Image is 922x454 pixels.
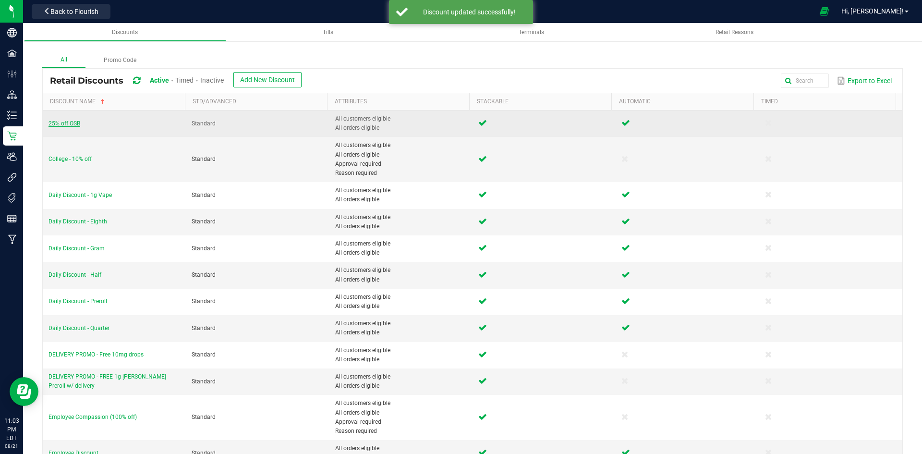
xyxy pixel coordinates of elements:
span: Standard [192,414,216,420]
span: College - 10% off [49,156,92,162]
iframe: Resource center [10,377,38,406]
span: All customers eligible [335,266,467,275]
span: Standard [192,120,216,127]
span: Hi, [PERSON_NAME]! [841,7,904,15]
label: Promo Code [85,53,155,68]
span: Open Ecommerce Menu [813,2,835,21]
inline-svg: Distribution [7,90,17,99]
span: Standard [192,378,216,385]
span: All orders eligible [335,222,467,231]
inline-svg: Reports [7,214,17,223]
span: Approval required [335,160,467,169]
button: Export to Excel [835,73,894,89]
span: Add New Discount [240,76,295,84]
a: Std/AdvancedSortable [193,98,323,106]
a: Discount NameSortable [50,98,181,106]
span: All customers eligible [335,141,467,150]
span: Tills [323,29,333,36]
inline-svg: Integrations [7,172,17,182]
a: StackableSortable [477,98,607,106]
span: All orders eligible [335,408,467,417]
span: Approval required [335,417,467,427]
span: Standard [192,192,216,198]
span: Reason required [335,427,467,436]
div: Discount updated successfully! [413,7,526,17]
span: All orders eligible [335,302,467,311]
span: Reason required [335,169,467,178]
span: Daily Discount - Preroll [49,298,107,305]
input: Search [781,74,829,88]
span: All customers eligible [335,399,467,408]
span: Standard [192,271,216,278]
span: DELIVERY PROMO - FREE 1g [PERSON_NAME] Preroll w/ delivery [49,373,166,389]
span: Daily Discount - Eighth [49,218,107,225]
span: All orders eligible [335,150,467,160]
span: Standard [192,218,216,225]
span: All customers eligible [335,213,467,222]
span: Retail Reasons [716,29,753,36]
span: Daily Discount - 1g Vape [49,192,112,198]
span: All customers eligible [335,346,467,355]
span: All customers eligible [335,293,467,302]
button: Add New Discount [233,72,302,87]
span: All orders eligible [335,381,467,391]
span: Active [150,76,169,84]
span: Sortable [99,98,107,106]
span: All customers eligible [335,319,467,328]
span: Timed [175,76,194,84]
span: All orders eligible [335,195,467,204]
a: AutomaticSortable [619,98,750,106]
inline-svg: Inventory [7,110,17,120]
span: All orders eligible [335,355,467,364]
p: 08/21 [4,442,19,450]
span: Daily Discount - Quarter [49,325,109,331]
span: Discounts [112,29,138,36]
span: All orders eligible [335,248,467,258]
p: 11:03 PM EDT [4,417,19,442]
inline-svg: Retail [7,131,17,141]
a: AttributesSortable [335,98,465,106]
button: Back to Flourish [32,4,110,19]
inline-svg: Configuration [7,69,17,79]
inline-svg: Manufacturing [7,234,17,244]
span: Daily Discount - Half [49,271,101,278]
span: All customers eligible [335,239,467,248]
span: All orders eligible [335,328,467,337]
span: 25% off OSB [49,120,80,127]
span: All orders eligible [335,275,467,284]
span: Terminals [519,29,544,36]
div: Retail Discounts [50,72,309,90]
span: Standard [192,156,216,162]
inline-svg: Tags [7,193,17,203]
label: All [42,52,85,68]
span: All customers eligible [335,186,467,195]
span: Standard [192,351,216,358]
span: All orders eligible [335,444,467,453]
span: Inactive [200,76,224,84]
span: Employee Compassion (100% off) [49,414,137,420]
inline-svg: Company [7,28,17,37]
inline-svg: Users [7,152,17,161]
span: Back to Flourish [50,8,98,15]
span: Standard [192,325,216,331]
span: DELIVERY PROMO - Free 10mg drops [49,351,144,358]
span: All orders eligible [335,123,467,133]
span: Standard [192,245,216,252]
span: All customers eligible [335,372,467,381]
inline-svg: Facilities [7,49,17,58]
span: All customers eligible [335,114,467,123]
span: Daily Discount - Gram [49,245,105,252]
span: Standard [192,298,216,305]
a: TimedSortable [761,98,892,106]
